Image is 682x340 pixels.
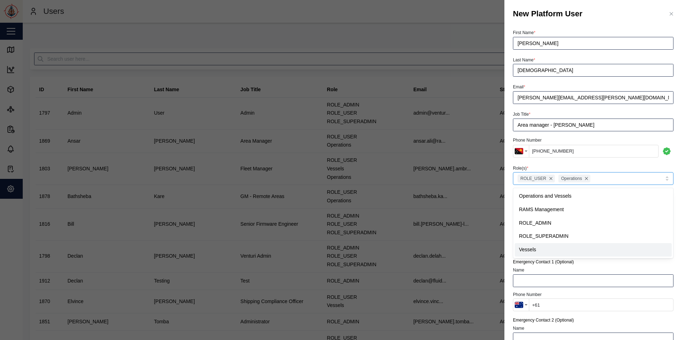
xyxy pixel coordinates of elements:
button: Country selector [513,298,529,311]
div: Vessels [515,243,672,257]
label: First Name [513,30,535,35]
label: Job Title [513,112,530,117]
div: ROLE_SUPERADMIN [515,230,672,243]
div: RAMS Management [515,203,672,216]
h3: New Platform User [513,9,583,20]
div: Phone Number [513,291,673,298]
div: Phone Number [513,137,673,144]
label: Last Name [513,57,535,62]
div: Emergency Contact 1 (Optional) [513,259,673,265]
label: Name [513,268,524,273]
div: ROLE_ADMIN [515,216,672,230]
label: Name [513,326,524,331]
span: Operations [561,175,582,182]
span: ROLE_USER [520,175,546,182]
div: Emergency Contact 2 (Optional) [513,317,673,324]
label: Email [513,84,525,89]
button: Country selector [513,145,529,158]
label: Role(s) [513,166,528,171]
div: Operations and Vessels [515,190,672,203]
